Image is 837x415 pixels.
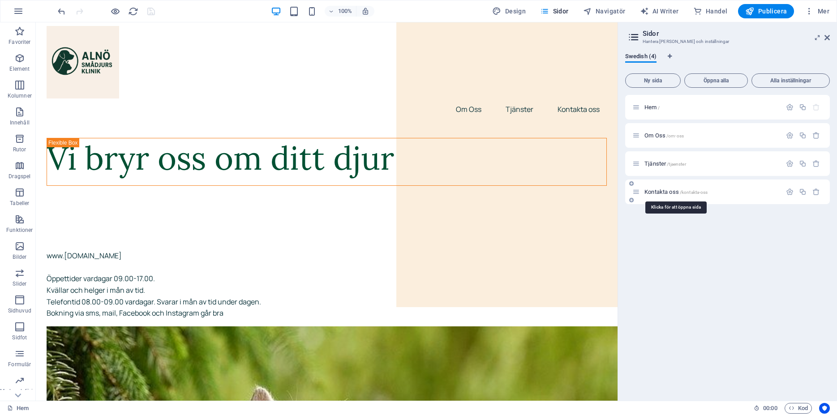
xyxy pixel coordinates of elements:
[799,103,807,111] div: Duplicera
[754,403,777,414] h6: Sessionstid
[128,6,138,17] button: reload
[640,7,679,16] span: AI Writer
[625,51,657,64] span: Swedish (4)
[492,7,526,16] span: Design
[579,4,629,18] button: Navigatör
[644,104,660,111] span: Klicka för att öppna sida
[8,307,31,314] p: Sidhuvud
[625,73,681,88] button: Ny sida
[10,119,30,126] p: Innehåll
[805,7,829,16] span: Mer
[489,4,529,18] div: Design (Ctrl+Alt+Y)
[540,7,568,16] span: Sidor
[680,190,708,195] span: /kontakta-oss
[812,188,820,196] div: Radera
[644,188,708,195] span: Kontakta oss
[819,403,830,414] button: Usercentrics
[786,160,794,167] div: Inställningar
[690,4,731,18] button: Handel
[812,103,820,111] div: Startsidan kan inte raderas
[642,133,781,138] div: Om Oss/om-oss
[128,6,138,17] i: Uppdatera sida
[786,132,794,139] div: Inställningar
[812,132,820,139] div: Radera
[755,78,826,83] span: Alla inställningar
[6,227,33,234] p: Funktioner
[786,188,794,196] div: Inställningar
[769,405,771,411] span: :
[786,103,794,111] div: Inställningar
[9,173,30,180] p: Dragspel
[642,104,781,110] div: Hem/
[642,189,781,195] div: Kontakta oss/kontakta-oss
[812,160,820,167] div: Radera
[8,361,31,368] p: Formulär
[489,4,529,18] button: Design
[537,4,572,18] button: Sidor
[13,280,26,287] p: Slider
[8,92,32,99] p: Kolumner
[684,73,748,88] button: Öppna alla
[325,6,356,17] button: 100%
[643,30,830,38] h2: Sidor
[667,162,686,167] span: /tjaenster
[658,105,660,110] span: /
[644,132,684,139] span: Klicka för att öppna sida
[10,200,29,207] p: Tabeller
[799,160,807,167] div: Duplicera
[629,78,677,83] span: Ny sida
[801,4,833,18] button: Mer
[738,4,794,18] button: Publicera
[338,6,352,17] h6: 100%
[644,160,686,167] span: Klicka för att öppna sida
[799,188,807,196] div: Duplicera
[361,7,369,15] i: Justera zoomnivån automatiskt vid storleksändring för att passa vald enhet.
[751,73,830,88] button: Alla inställningar
[13,146,26,153] p: Rutor
[666,133,684,138] span: /om-oss
[643,38,812,46] h3: Hantera [PERSON_NAME] och inställningar
[745,7,787,16] span: Publicera
[763,403,777,414] span: 00 00
[799,132,807,139] div: Duplicera
[9,65,30,73] p: Element
[625,53,830,70] div: Språkflikar
[636,4,682,18] button: AI Writer
[13,253,26,261] p: Bilder
[56,6,67,17] button: undo
[688,78,744,83] span: Öppna alla
[693,7,728,16] span: Handel
[7,403,29,414] a: Hem
[789,403,808,414] span: Kod
[110,6,120,17] button: Klicka här för att lämna förhandsvisningsläge och fortsätta redigera
[785,403,812,414] button: Kod
[12,334,27,341] p: Sidfot
[642,161,781,167] div: Tjänster/tjaenster
[56,6,67,17] i: Ångra: Ändra text (Ctrl+Z)
[583,7,626,16] span: Navigatör
[9,39,30,46] p: Favoriter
